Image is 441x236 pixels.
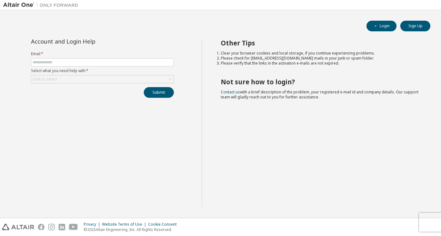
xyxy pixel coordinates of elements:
button: Login [366,21,397,31]
img: instagram.svg [48,224,55,230]
img: linkedin.svg [59,224,65,230]
a: Contact us [221,89,240,95]
img: altair_logo.svg [2,224,34,230]
div: Account and Login Help [31,39,145,44]
button: Sign Up [400,21,430,31]
p: © 2025 Altair Engineering, Inc. All Rights Reserved. [84,227,180,232]
label: Email [31,51,174,56]
div: Click to select [33,77,57,82]
h2: Other Tips [221,39,419,47]
span: with a brief description of the problem, your registered e-mail id and company details. Our suppo... [221,89,418,100]
div: Website Terms of Use [102,222,148,227]
li: Please verify that the links in the activation e-mails are not expired. [221,61,419,66]
h2: Not sure how to login? [221,78,419,86]
img: facebook.svg [38,224,44,230]
li: Clear your browser cookies and local storage, if you continue experiencing problems. [221,51,419,56]
img: Altair One [3,2,81,8]
div: Cookie Consent [148,222,180,227]
button: Submit [144,87,174,98]
li: Please check for [EMAIL_ADDRESS][DOMAIN_NAME] mails in your junk or spam folder. [221,56,419,61]
div: Privacy [84,222,102,227]
div: Click to select [31,76,174,83]
label: Select what you need help with [31,68,174,73]
img: youtube.svg [69,224,78,230]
